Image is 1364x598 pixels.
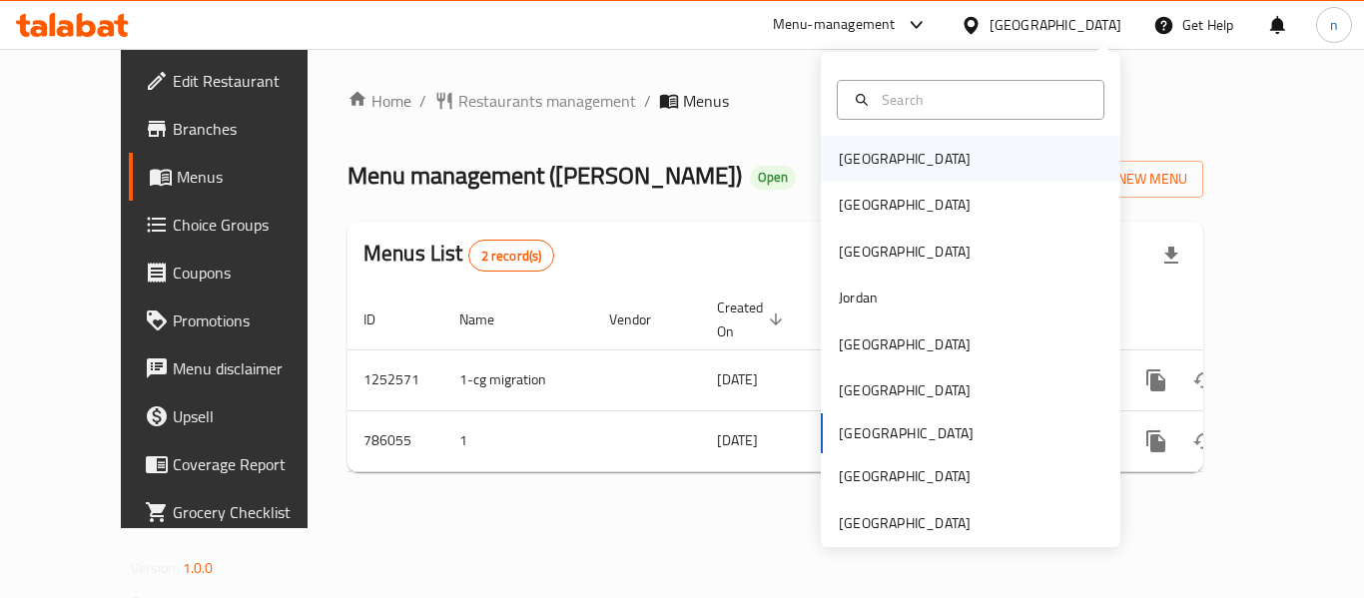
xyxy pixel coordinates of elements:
[1180,417,1228,465] button: Change Status
[173,117,333,141] span: Branches
[129,105,348,153] a: Branches
[839,241,971,263] div: [GEOGRAPHIC_DATA]
[839,287,878,308] div: Jordan
[173,356,333,380] span: Menu disclaimer
[839,333,971,355] div: [GEOGRAPHIC_DATA]
[347,410,443,471] td: 786055
[750,169,796,186] span: Open
[347,89,411,113] a: Home
[443,410,593,471] td: 1
[129,392,348,440] a: Upsell
[839,379,971,401] div: [GEOGRAPHIC_DATA]
[717,296,789,343] span: Created On
[874,89,1091,111] input: Search
[129,344,348,392] a: Menu disclaimer
[129,201,348,249] a: Choice Groups
[129,488,348,536] a: Grocery Checklist
[717,427,758,453] span: [DATE]
[129,297,348,344] a: Promotions
[683,89,729,113] span: Menus
[443,349,593,410] td: 1-cg migration
[750,166,796,190] div: Open
[419,89,426,113] li: /
[1064,167,1187,192] span: Add New Menu
[773,13,896,37] div: Menu-management
[458,89,636,113] span: Restaurants management
[363,239,554,272] h2: Menus List
[363,307,401,331] span: ID
[839,148,971,170] div: [GEOGRAPHIC_DATA]
[1330,14,1338,36] span: n
[459,307,520,331] span: Name
[644,89,651,113] li: /
[183,555,214,581] span: 1.0.0
[129,249,348,297] a: Coupons
[839,512,971,534] div: [GEOGRAPHIC_DATA]
[173,452,333,476] span: Coverage Report
[469,247,554,266] span: 2 record(s)
[129,153,348,201] a: Menus
[434,89,636,113] a: Restaurants management
[173,404,333,428] span: Upsell
[347,349,443,410] td: 1252571
[131,555,180,581] span: Version:
[717,366,758,392] span: [DATE]
[468,240,555,272] div: Total records count
[173,69,333,93] span: Edit Restaurant
[1132,356,1180,404] button: more
[173,500,333,524] span: Grocery Checklist
[173,308,333,332] span: Promotions
[347,153,742,198] span: Menu management ( [PERSON_NAME] )
[173,213,333,237] span: Choice Groups
[990,14,1121,36] div: [GEOGRAPHIC_DATA]
[129,57,348,105] a: Edit Restaurant
[1132,417,1180,465] button: more
[177,165,333,189] span: Menus
[839,465,971,487] div: [GEOGRAPHIC_DATA]
[1048,161,1203,198] button: Add New Menu
[129,440,348,488] a: Coverage Report
[347,89,1203,113] nav: breadcrumb
[173,261,333,285] span: Coupons
[1180,356,1228,404] button: Change Status
[609,307,677,331] span: Vendor
[1147,232,1195,280] div: Export file
[839,194,971,216] div: [GEOGRAPHIC_DATA]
